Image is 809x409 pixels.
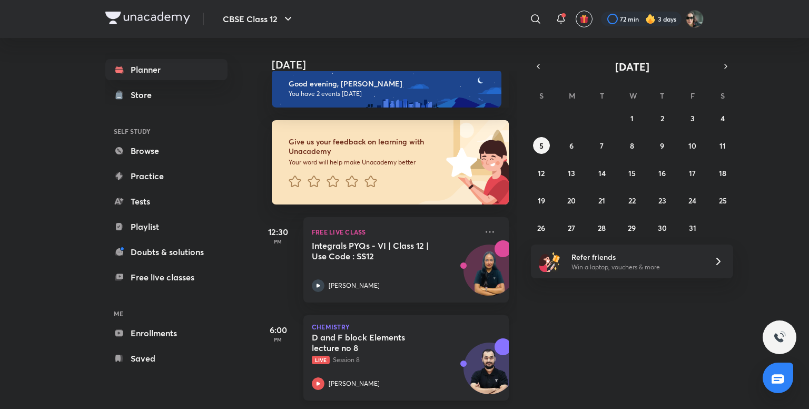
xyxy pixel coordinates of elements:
[563,192,580,209] button: October 20, 2025
[594,192,610,209] button: October 21, 2025
[312,356,330,364] span: Live
[329,281,380,290] p: [PERSON_NAME]
[719,196,727,206] abbr: October 25, 2025
[131,89,158,101] div: Store
[658,196,666,206] abbr: October 23, 2025
[105,216,228,237] a: Playlist
[598,196,605,206] abbr: October 21, 2025
[628,168,636,178] abbr: October 15, 2025
[329,379,380,388] p: [PERSON_NAME]
[660,91,664,101] abbr: Thursday
[660,141,664,151] abbr: October 9, 2025
[539,251,560,272] img: referral
[105,84,228,105] a: Store
[628,196,636,206] abbr: October 22, 2025
[690,91,695,101] abbr: Friday
[684,219,701,236] button: October 31, 2025
[645,14,656,24] img: streak
[654,219,670,236] button: October 30, 2025
[600,141,604,151] abbr: October 7, 2025
[719,141,726,151] abbr: October 11, 2025
[464,250,515,301] img: Avatar
[624,164,640,181] button: October 15, 2025
[624,219,640,236] button: October 29, 2025
[684,110,701,126] button: October 3, 2025
[537,223,545,233] abbr: October 26, 2025
[105,241,228,262] a: Doubts & solutions
[464,348,515,399] img: Avatar
[289,137,442,156] h6: Give us your feedback on learning with Unacademy
[568,223,575,233] abbr: October 27, 2025
[571,262,701,272] p: Win a laptop, vouchers & more
[563,137,580,154] button: October 6, 2025
[410,120,509,204] img: feedback_image
[289,79,492,89] h6: Good evening, [PERSON_NAME]
[624,192,640,209] button: October 22, 2025
[312,355,477,365] p: Session 8
[594,137,610,154] button: October 7, 2025
[105,140,228,161] a: Browse
[624,110,640,126] button: October 1, 2025
[690,113,695,123] abbr: October 3, 2025
[598,168,606,178] abbr: October 14, 2025
[594,164,610,181] button: October 14, 2025
[312,332,443,353] h5: D and F block Elements lecture no 8
[721,91,725,101] abbr: Saturday
[105,12,190,27] a: Company Logo
[533,219,550,236] button: October 26, 2025
[312,226,477,238] p: FREE LIVE CLASS
[714,110,731,126] button: October 4, 2025
[684,137,701,154] button: October 10, 2025
[714,192,731,209] button: October 25, 2025
[539,91,544,101] abbr: Sunday
[686,10,704,28] img: Arihant
[660,113,664,123] abbr: October 2, 2025
[289,158,442,167] p: Your word will help make Unacademy better
[105,165,228,187] a: Practice
[105,348,228,369] a: Saved
[598,223,606,233] abbr: October 28, 2025
[688,141,696,151] abbr: October 10, 2025
[654,164,670,181] button: October 16, 2025
[567,196,576,206] abbr: October 20, 2025
[533,164,550,181] button: October 12, 2025
[533,137,550,154] button: October 5, 2025
[714,164,731,181] button: October 18, 2025
[568,168,575,178] abbr: October 13, 2025
[579,14,589,24] img: avatar
[538,196,545,206] abbr: October 19, 2025
[563,164,580,181] button: October 13, 2025
[658,223,667,233] abbr: October 30, 2025
[257,336,299,343] p: PM
[105,267,228,288] a: Free live classes
[272,59,519,71] h4: [DATE]
[312,324,500,330] p: Chemistry
[105,59,228,80] a: Planner
[615,60,649,74] span: [DATE]
[257,226,299,238] h5: 12:30
[654,137,670,154] button: October 9, 2025
[289,90,492,98] p: You have 2 events [DATE]
[688,196,696,206] abbr: October 24, 2025
[105,12,190,24] img: Company Logo
[105,323,228,344] a: Enrollments
[546,59,718,74] button: [DATE]
[630,141,634,151] abbr: October 8, 2025
[576,11,593,27] button: avatar
[629,91,637,101] abbr: Wednesday
[628,223,636,233] abbr: October 29, 2025
[105,122,228,140] h6: SELF STUDY
[684,192,701,209] button: October 24, 2025
[571,251,701,262] h6: Refer friends
[654,110,670,126] button: October 2, 2025
[719,168,726,178] abbr: October 18, 2025
[105,191,228,212] a: Tests
[630,113,634,123] abbr: October 1, 2025
[272,70,501,108] img: evening
[312,240,443,261] h5: Integrals PYQs - VI | Class 12 | Use Code : SS12
[684,164,701,181] button: October 17, 2025
[257,238,299,245] p: PM
[600,91,604,101] abbr: Tuesday
[773,331,786,344] img: ttu
[257,324,299,336] h5: 6:00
